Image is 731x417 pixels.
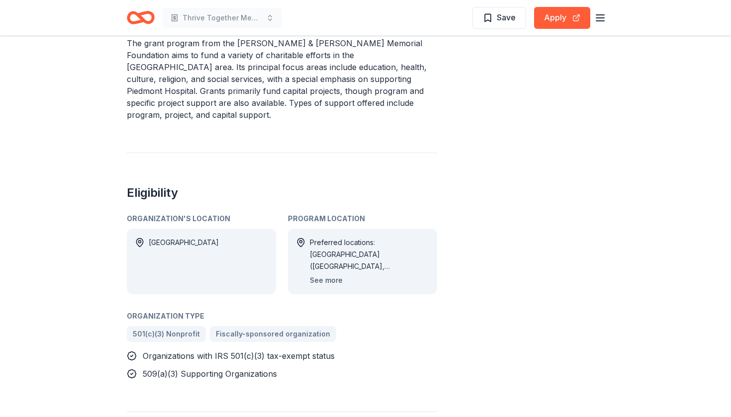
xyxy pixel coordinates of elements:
p: The grant program from the [PERSON_NAME] & [PERSON_NAME] Memorial Foundation aims to fund a varie... [127,37,437,121]
button: See more [310,274,343,286]
div: Organization's Location [127,213,276,225]
button: Thrive Together Mental Health and Well-Being Program [163,8,282,28]
span: Thrive Together Mental Health and Well-Being Program [183,12,262,24]
span: Fiscally-sponsored organization [216,328,330,340]
div: Preferred locations: [GEOGRAPHIC_DATA] ([GEOGRAPHIC_DATA], [GEOGRAPHIC_DATA]), All eligible locat... [310,237,429,272]
div: Program Location [288,213,437,225]
a: 501(c)(3) Nonprofit [127,326,206,342]
div: [GEOGRAPHIC_DATA] [149,237,219,286]
h2: Eligibility [127,185,437,201]
div: Organization Type [127,310,437,322]
a: Home [127,6,155,29]
span: Save [497,11,516,24]
span: 509(a)(3) Supporting Organizations [143,369,277,379]
span: 501(c)(3) Nonprofit [133,328,200,340]
button: Apply [534,7,590,29]
span: Organizations with IRS 501(c)(3) tax-exempt status [143,351,335,361]
a: Fiscally-sponsored organization [210,326,336,342]
button: Save [472,7,526,29]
